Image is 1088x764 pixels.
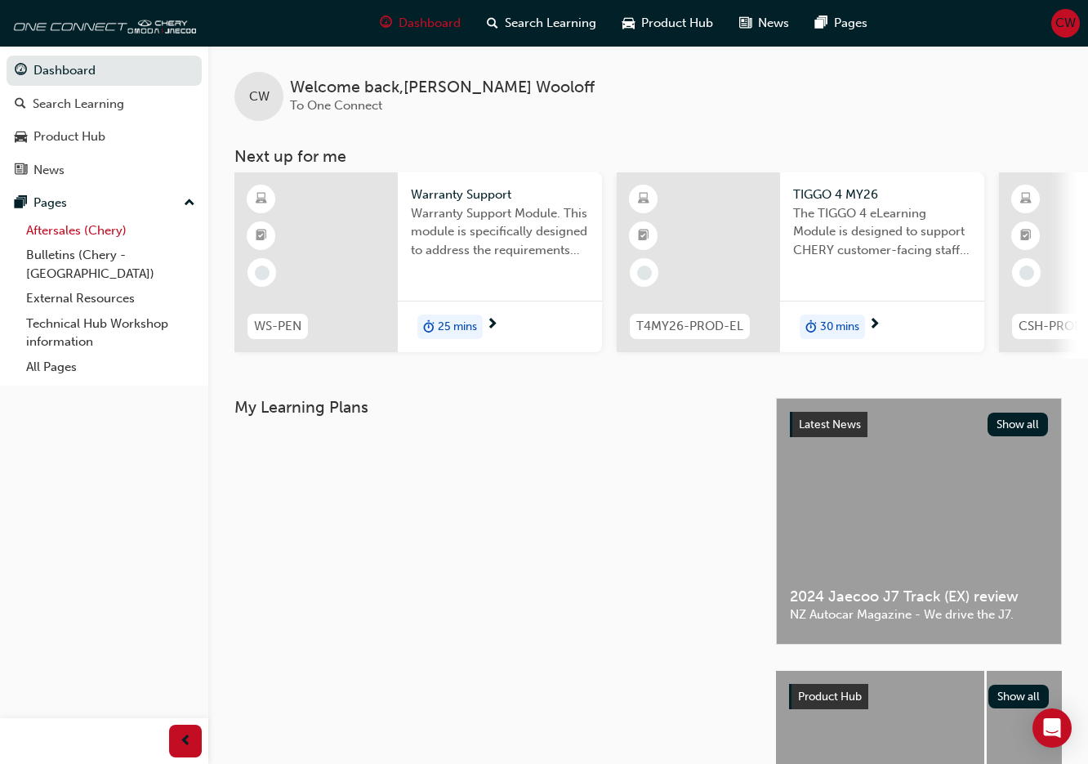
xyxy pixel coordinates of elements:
[1019,266,1034,280] span: learningRecordVerb_NONE-icon
[20,355,202,380] a: All Pages
[411,185,589,204] span: Warranty Support
[8,7,196,39] img: oneconnect
[180,731,192,752] span: prev-icon
[641,14,713,33] span: Product Hub
[637,266,652,280] span: learningRecordVerb_NONE-icon
[1051,9,1080,38] button: CW
[380,13,392,34] span: guage-icon
[411,204,589,260] span: Warranty Support Module. This module is specifically designed to address the requirements and pro...
[820,318,859,337] span: 30 mins
[609,7,726,40] a: car-iconProduct Hub
[638,189,649,210] span: learningResourceType_ELEARNING-icon
[254,317,301,336] span: WS-PEN
[1055,14,1076,33] span: CW
[399,14,461,33] span: Dashboard
[249,87,270,106] span: CW
[799,418,861,431] span: Latest News
[184,193,195,214] span: up-icon
[790,588,1048,606] span: 2024 Jaecoo J7 Track (EX) review
[256,226,267,247] span: booktick-icon
[7,188,202,218] button: Pages
[798,690,862,704] span: Product Hub
[15,97,26,112] span: search-icon
[739,13,751,34] span: news-icon
[15,64,27,78] span: guage-icon
[802,7,881,40] a: pages-iconPages
[33,194,67,212] div: Pages
[487,13,498,34] span: search-icon
[726,7,802,40] a: news-iconNews
[367,7,474,40] a: guage-iconDashboard
[988,685,1050,708] button: Show all
[33,95,124,114] div: Search Learning
[486,318,498,333] span: next-icon
[789,684,1049,710] a: Product HubShow all
[793,185,971,204] span: TIGGO 4 MY26
[256,189,267,210] span: learningResourceType_ELEARNING-icon
[793,204,971,260] span: The TIGGO 4 eLearning Module is designed to support CHERY customer-facing staff with the product ...
[290,98,382,113] span: To One Connect
[438,318,477,337] span: 25 mins
[617,172,984,352] a: T4MY26-PROD-ELTIGGO 4 MY26The TIGGO 4 eLearning Module is designed to support CHERY customer-faci...
[15,196,27,211] span: pages-icon
[638,226,649,247] span: booktick-icon
[7,52,202,188] button: DashboardSearch LearningProduct HubNews
[1020,189,1032,210] span: learningResourceType_ELEARNING-icon
[33,161,65,180] div: News
[290,78,595,97] span: Welcome back , [PERSON_NAME] Wooloff
[505,14,596,33] span: Search Learning
[790,605,1048,624] span: NZ Autocar Magazine - We drive the J7.
[15,130,27,145] span: car-icon
[20,311,202,355] a: Technical Hub Workshop information
[805,316,817,337] span: duration-icon
[636,317,743,336] span: T4MY26-PROD-EL
[423,316,435,337] span: duration-icon
[988,413,1049,436] button: Show all
[1020,226,1032,247] span: booktick-icon
[255,266,270,280] span: learningRecordVerb_NONE-icon
[815,13,827,34] span: pages-icon
[834,14,867,33] span: Pages
[20,243,202,286] a: Bulletins (Chery - [GEOGRAPHIC_DATA])
[7,122,202,152] a: Product Hub
[7,89,202,119] a: Search Learning
[7,155,202,185] a: News
[20,286,202,311] a: External Resources
[1032,708,1072,748] div: Open Intercom Messenger
[776,398,1062,645] a: Latest NewsShow all2024 Jaecoo J7 Track (EX) reviewNZ Autocar Magazine - We drive the J7.
[208,147,1088,166] h3: Next up for me
[7,56,202,86] a: Dashboard
[33,127,105,146] div: Product Hub
[234,398,750,417] h3: My Learning Plans
[758,14,789,33] span: News
[622,13,635,34] span: car-icon
[234,172,602,352] a: WS-PENWarranty SupportWarranty Support Module. This module is specifically designed to address th...
[868,318,881,333] span: next-icon
[15,163,27,178] span: news-icon
[790,412,1048,438] a: Latest NewsShow all
[474,7,609,40] a: search-iconSearch Learning
[20,218,202,243] a: Aftersales (Chery)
